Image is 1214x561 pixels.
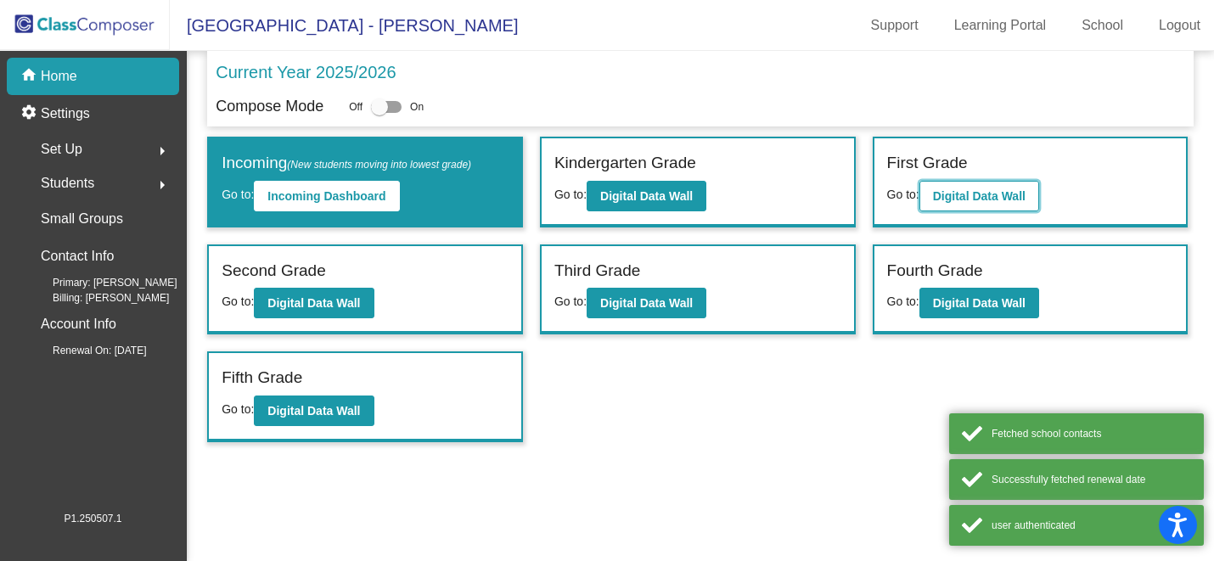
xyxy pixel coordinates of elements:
button: Digital Data Wall [919,288,1039,318]
button: Digital Data Wall [254,288,374,318]
span: Set Up [41,137,82,161]
a: Logout [1145,12,1214,39]
button: Digital Data Wall [587,288,706,318]
b: Digital Data Wall [267,404,360,418]
span: Go to: [554,295,587,308]
span: Go to: [222,188,254,201]
p: Current Year 2025/2026 [216,59,396,85]
p: Settings [41,104,90,124]
button: Digital Data Wall [919,181,1039,211]
span: [GEOGRAPHIC_DATA] - [PERSON_NAME] [170,12,518,39]
label: Third Grade [554,259,640,283]
p: Compose Mode [216,95,323,118]
span: Renewal On: [DATE] [25,343,146,358]
label: First Grade [887,151,968,176]
label: Kindergarten Grade [554,151,696,176]
label: Second Grade [222,259,326,283]
a: Learning Portal [941,12,1060,39]
label: Fifth Grade [222,366,302,390]
mat-icon: home [20,66,41,87]
span: Go to: [554,188,587,201]
span: (New students moving into lowest grade) [287,159,471,171]
mat-icon: settings [20,104,41,124]
b: Digital Data Wall [267,296,360,310]
span: Go to: [222,402,254,416]
p: Small Groups [41,207,123,231]
span: On [410,99,424,115]
div: Successfully fetched renewal date [992,472,1191,487]
button: Incoming Dashboard [254,181,399,211]
div: user authenticated [992,518,1191,533]
label: Fourth Grade [887,259,983,283]
b: Digital Data Wall [600,296,693,310]
span: Students [41,171,94,195]
b: Digital Data Wall [933,296,1026,310]
div: Fetched school contacts [992,426,1191,441]
b: Digital Data Wall [933,189,1026,203]
p: Home [41,66,77,87]
span: Off [349,99,363,115]
a: School [1068,12,1137,39]
mat-icon: arrow_right [152,175,172,195]
a: Support [857,12,932,39]
b: Incoming Dashboard [267,189,385,203]
b: Digital Data Wall [600,189,693,203]
span: Go to: [887,188,919,201]
p: Contact Info [41,244,114,268]
button: Digital Data Wall [587,181,706,211]
span: Go to: [887,295,919,308]
button: Digital Data Wall [254,396,374,426]
mat-icon: arrow_right [152,141,172,161]
span: Primary: [PERSON_NAME] [25,275,177,290]
span: Go to: [222,295,254,308]
p: Account Info [41,312,116,336]
span: Billing: [PERSON_NAME] [25,290,169,306]
label: Incoming [222,151,471,176]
